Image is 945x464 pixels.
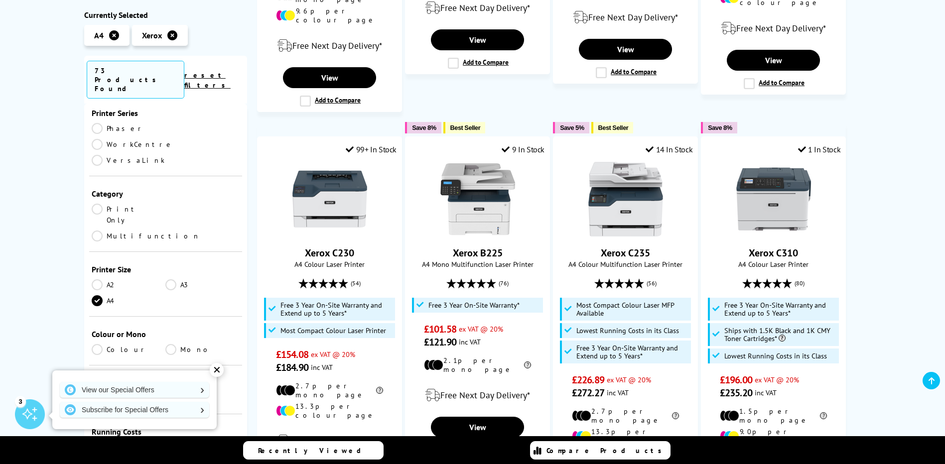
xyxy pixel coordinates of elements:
div: Printer Size [92,264,240,274]
div: modal_delivery [263,427,397,455]
span: Free 3 Year On-Site Warranty and Extend up to 5 Years* [576,344,689,360]
a: A2 [92,279,166,290]
a: Subscribe for Special Offers [60,402,209,418]
span: Free 3 Year On-Site Warranty and Extend up to 5 Years* [724,301,837,317]
div: Colour or Mono [92,329,240,339]
a: Xerox C230 [292,229,367,238]
label: Add to Compare [448,58,509,69]
span: £196.00 [720,373,752,386]
div: ✕ [210,363,224,377]
a: VersaLink [92,155,166,166]
div: 9 In Stock [502,144,544,154]
img: Xerox C310 [736,162,811,236]
a: WorkCentre [92,139,174,150]
a: reset filters [184,71,231,90]
a: Xerox B225 [440,229,515,238]
div: Currently Selected [84,10,248,20]
span: Best Seller [450,124,481,131]
span: Save 5% [560,124,584,131]
span: ex VAT @ 20% [459,324,503,334]
label: Add to Compare [744,78,805,89]
li: 2.7p per mono page [276,381,383,399]
a: A3 [165,279,240,290]
a: View [579,39,672,60]
li: 13.3p per colour page [276,402,383,420]
a: Print Only [92,204,166,226]
button: Save 8% [405,122,441,133]
div: Printer Series [92,108,240,118]
a: Compare Products [530,441,671,460]
span: 73 Products Found [87,61,184,99]
span: (76) [499,274,509,293]
a: View [431,417,524,438]
span: Most Compact Colour Laser Printer [280,327,386,335]
span: Save 8% [708,124,732,131]
li: 9.0p per colour page [720,427,827,445]
span: A4 Colour Laser Printer [263,259,397,269]
div: modal_delivery [706,14,840,42]
span: inc VAT [607,388,629,397]
span: A4 Colour Laser Printer [706,259,840,269]
span: Ships with 1.5K Black and 1K CMY Toner Cartridges* [724,327,837,343]
span: (54) [351,274,361,293]
a: Xerox C310 [749,246,798,259]
label: Add to Compare [300,96,361,107]
a: Xerox B225 [453,246,503,259]
a: View [727,50,819,71]
span: £235.20 [720,386,752,399]
div: Category [92,189,240,199]
li: 1.5p per mono page [720,407,827,425]
img: Xerox C230 [292,162,367,236]
a: Phaser [92,123,166,134]
a: Xerox C310 [736,229,811,238]
div: modal_delivery [410,381,544,409]
a: Colour [92,344,166,355]
label: Add to Compare [596,67,657,78]
button: Save 8% [701,122,737,133]
a: Xerox C235 [588,229,663,238]
span: ex VAT @ 20% [607,375,651,384]
li: 2.7p per mono page [572,407,679,425]
span: Lowest Running Costs in its Class [576,327,679,335]
button: Best Seller [443,122,486,133]
span: ex VAT @ 20% [755,375,799,384]
span: £272.27 [572,386,604,399]
a: Multifunction [92,231,200,241]
img: Xerox B225 [440,162,515,236]
a: Xerox C235 [601,246,650,259]
span: £226.89 [572,373,604,386]
span: inc VAT [755,388,777,397]
span: A4 Mono Multifunction Laser Printer [410,259,544,269]
a: View our Special Offers [60,382,209,398]
span: Most Compact Colour Laser MFP Available [576,301,689,317]
span: A4 [94,30,104,40]
li: 9.6p per colour page [276,6,383,24]
span: £184.90 [276,361,308,374]
div: modal_delivery [558,3,692,31]
div: 1 In Stock [798,144,841,154]
a: Mono [165,344,240,355]
span: (80) [795,274,805,293]
div: modal_delivery [263,32,397,60]
span: Compare Products [546,446,667,455]
span: Best Seller [598,124,629,131]
span: Lowest Running Costs in its Class [724,352,827,360]
li: 2.1p per mono page [424,356,531,374]
a: Xerox C230 [305,246,354,259]
span: Xerox [142,30,162,40]
span: Recently Viewed [258,446,371,455]
span: Save 8% [412,124,436,131]
span: £154.08 [276,348,308,361]
button: Best Seller [591,122,634,133]
span: A4 Colour Multifunction Laser Printer [558,259,692,269]
span: Free 3 Year On-Site Warranty* [428,301,520,309]
span: Free 3 Year On-Site Warranty and Extend up to 5 Years* [280,301,393,317]
span: inc VAT [311,362,333,372]
span: ex VAT @ 20% [311,349,355,359]
div: 14 In Stock [646,144,692,154]
span: (56) [647,274,657,293]
button: Save 5% [553,122,589,133]
a: View [283,67,376,88]
span: £101.58 [424,323,456,336]
a: Recently Viewed [243,441,384,460]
